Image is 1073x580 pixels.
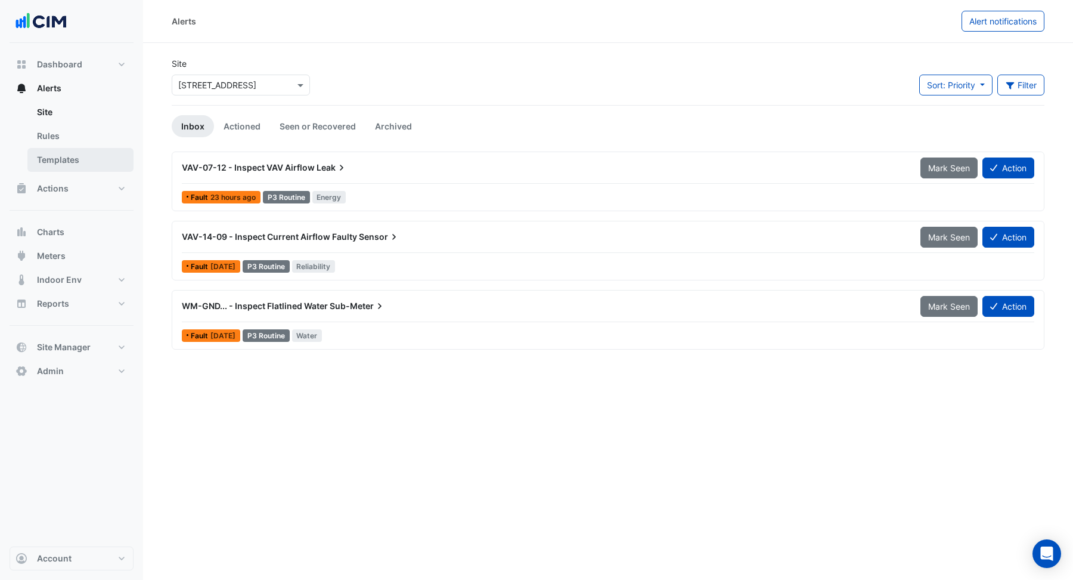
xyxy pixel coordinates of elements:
[37,250,66,262] span: Meters
[27,148,134,172] a: Templates
[10,53,134,76] button: Dashboard
[15,365,27,377] app-icon: Admin
[10,220,134,244] button: Charts
[15,274,27,286] app-icon: Indoor Env
[10,100,134,177] div: Alerts
[10,177,134,200] button: Actions
[37,298,69,310] span: Reports
[15,250,27,262] app-icon: Meters
[928,232,970,242] span: Mark Seen
[37,341,91,353] span: Site Manager
[27,100,134,124] a: Site
[10,292,134,316] button: Reports
[920,227,978,248] button: Mark Seen
[37,274,82,286] span: Indoor Env
[15,58,27,70] app-icon: Dashboard
[214,115,270,137] a: Actioned
[210,262,235,271] span: Mon 22-Sep-2025 00:00 AEST
[182,232,357,242] span: VAV-14-09 - Inspect Current Airflow Faulty
[15,298,27,310] app-icon: Reports
[172,57,187,70] label: Site
[182,162,315,172] span: VAV-07-12 - Inspect VAV Airflow
[172,115,214,137] a: Inbox
[191,194,210,201] span: Fault
[10,359,134,383] button: Admin
[927,80,975,90] span: Sort: Priority
[292,260,336,273] span: Reliability
[270,115,365,137] a: Seen or Recovered
[10,335,134,359] button: Site Manager
[210,193,256,202] span: Mon 22-Sep-2025 15:30 AEST
[15,82,27,94] app-icon: Alerts
[37,58,82,70] span: Dashboard
[1032,539,1061,568] div: Open Intercom Messenger
[330,300,386,312] span: Sub-Meter
[172,15,196,27] div: Alerts
[15,226,27,238] app-icon: Charts
[982,296,1034,317] button: Action
[962,11,1044,32] button: Alert notifications
[292,329,322,342] span: Water
[317,162,348,174] span: Leak
[15,183,27,195] app-icon: Actions
[191,263,210,270] span: Fault
[982,227,1034,248] button: Action
[191,332,210,340] span: Fault
[37,183,69,195] span: Actions
[15,341,27,353] app-icon: Site Manager
[182,301,328,311] span: WM-GND... - Inspect Flatlined Water
[10,268,134,292] button: Indoor Env
[243,329,290,342] div: P3 Routine
[919,75,993,95] button: Sort: Priority
[928,301,970,311] span: Mark Seen
[37,365,64,377] span: Admin
[10,244,134,268] button: Meters
[359,231,400,243] span: Sensor
[14,10,68,33] img: Company Logo
[210,331,235,340] span: Fri 12-Sep-2025 23:45 AEST
[982,158,1034,178] button: Action
[969,16,1037,26] span: Alert notifications
[920,296,978,317] button: Mark Seen
[37,553,72,564] span: Account
[928,163,970,173] span: Mark Seen
[243,260,290,273] div: P3 Routine
[10,76,134,100] button: Alerts
[997,75,1045,95] button: Filter
[263,191,310,203] div: P3 Routine
[10,547,134,570] button: Account
[312,191,346,203] span: Energy
[37,226,64,238] span: Charts
[37,82,61,94] span: Alerts
[27,124,134,148] a: Rules
[920,158,978,178] button: Mark Seen
[365,115,421,137] a: Archived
